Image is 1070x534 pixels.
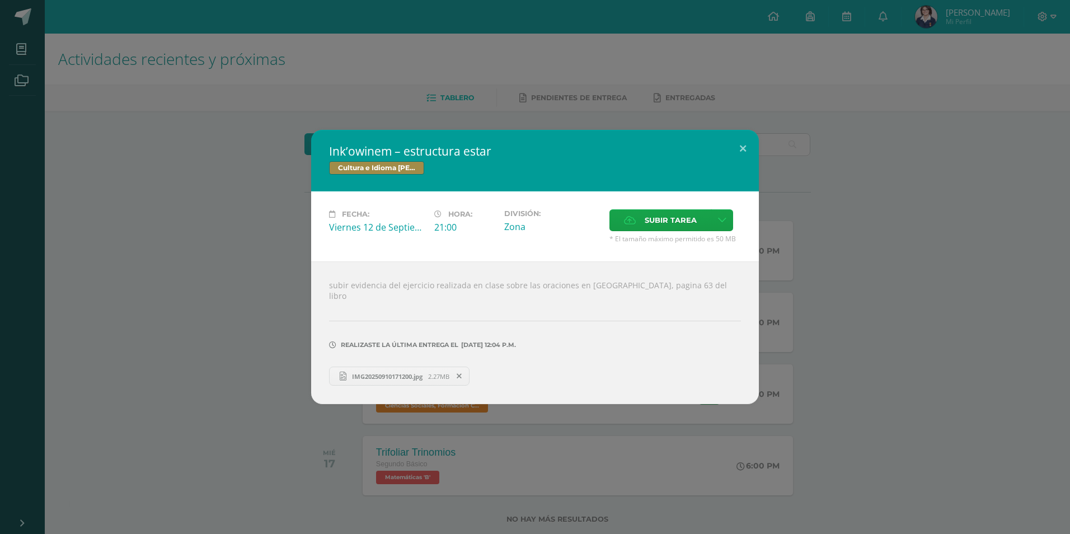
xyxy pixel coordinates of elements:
[450,370,469,382] span: Remover entrega
[342,210,369,218] span: Fecha:
[609,234,741,243] span: * El tamaño máximo permitido es 50 MB
[341,341,458,349] span: Realizaste la última entrega el
[504,221,600,233] div: Zona
[504,209,600,218] label: División:
[311,261,759,404] div: subir evidencia del ejercicio realizada en clase sobre las oraciones en [GEOGRAPHIC_DATA], pagina...
[346,372,428,381] span: IMG20250910171200.jpg
[329,161,424,175] span: Cultura e Idioma [PERSON_NAME] o Xinca
[329,221,425,233] div: Viernes 12 de Septiembre
[645,210,697,231] span: Subir tarea
[329,143,741,159] h2: Ink’owinem – estructura estar
[428,372,449,381] span: 2.27MB
[727,130,759,168] button: Close (Esc)
[448,210,472,218] span: Hora:
[434,221,495,233] div: 21:00
[329,367,470,386] a: IMG20250910171200.jpg 2.27MB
